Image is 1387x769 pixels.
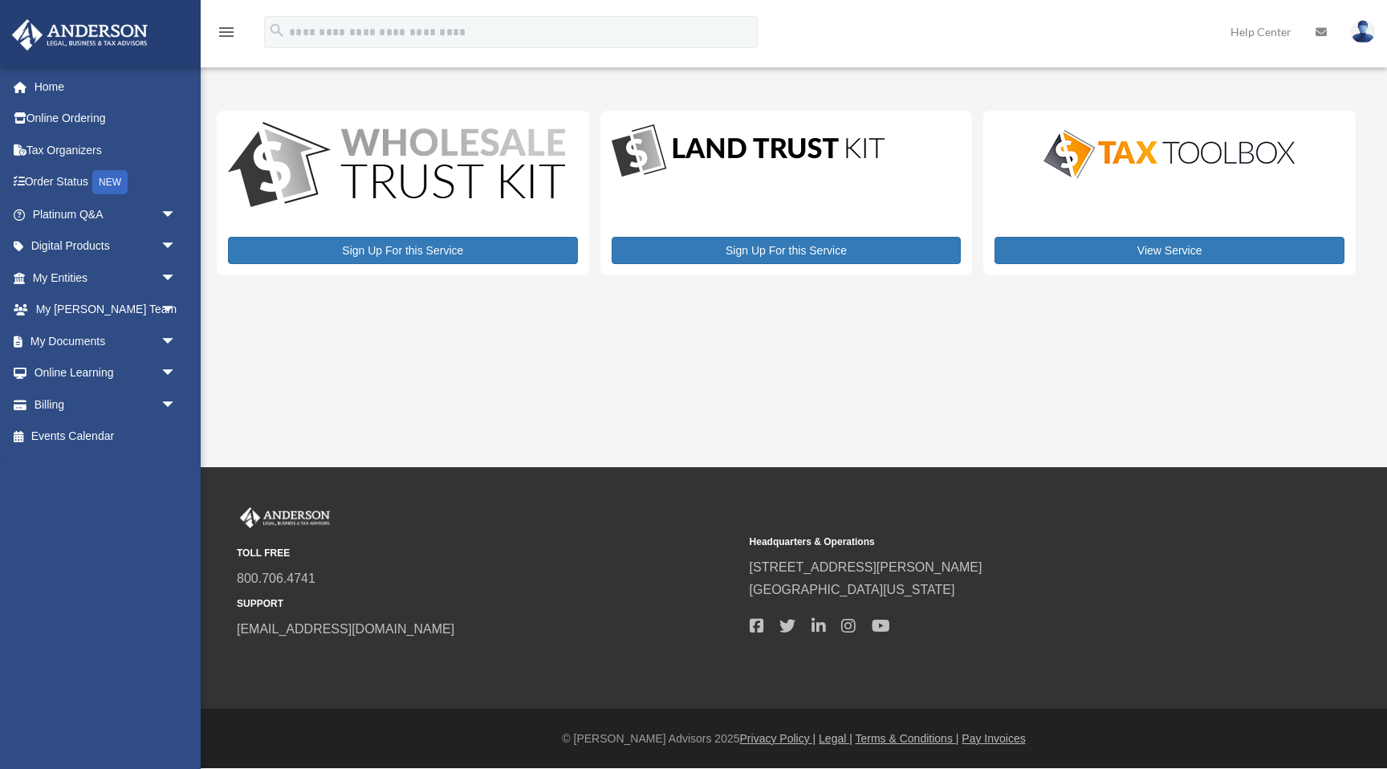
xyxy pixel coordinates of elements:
a: My Documentsarrow_drop_down [11,325,201,357]
span: arrow_drop_down [161,389,193,421]
a: Privacy Policy | [740,732,816,745]
a: Billingarrow_drop_down [11,389,201,421]
a: menu [217,28,236,42]
span: arrow_drop_down [161,262,193,295]
img: Anderson Advisors Platinum Portal [237,507,333,528]
span: arrow_drop_down [161,294,193,327]
a: [STREET_ADDRESS][PERSON_NAME] [750,560,982,574]
small: TOLL FREE [237,545,738,562]
img: LandTrust_lgo-1.jpg [612,122,885,181]
i: menu [217,22,236,42]
img: User Pic [1351,20,1375,43]
small: Headquarters & Operations [750,534,1251,551]
a: Digital Productsarrow_drop_down [11,230,193,262]
a: Legal | [819,732,852,745]
a: Online Ordering [11,103,201,135]
a: [GEOGRAPHIC_DATA][US_STATE] [750,583,955,596]
small: SUPPORT [237,596,738,612]
a: [EMAIL_ADDRESS][DOMAIN_NAME] [237,622,454,636]
div: © [PERSON_NAME] Advisors 2025 [201,729,1387,749]
a: Sign Up For this Service [612,237,962,264]
div: NEW [92,170,128,194]
a: Online Learningarrow_drop_down [11,357,201,389]
a: View Service [994,237,1344,264]
a: My Entitiesarrow_drop_down [11,262,201,294]
i: search [268,22,286,39]
a: 800.706.4741 [237,572,315,585]
a: Order StatusNEW [11,166,201,199]
a: Terms & Conditions | [856,732,959,745]
img: WS-Trust-Kit-lgo-1.jpg [228,122,565,211]
a: Sign Up For this Service [228,237,578,264]
span: arrow_drop_down [161,357,193,390]
a: Tax Organizers [11,134,201,166]
a: Events Calendar [11,421,201,453]
img: Anderson Advisors Platinum Portal [7,19,153,51]
a: My [PERSON_NAME] Teamarrow_drop_down [11,294,201,326]
a: Platinum Q&Aarrow_drop_down [11,198,201,230]
a: Pay Invoices [962,732,1025,745]
span: arrow_drop_down [161,325,193,358]
span: arrow_drop_down [161,230,193,263]
a: Home [11,71,201,103]
span: arrow_drop_down [161,198,193,231]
